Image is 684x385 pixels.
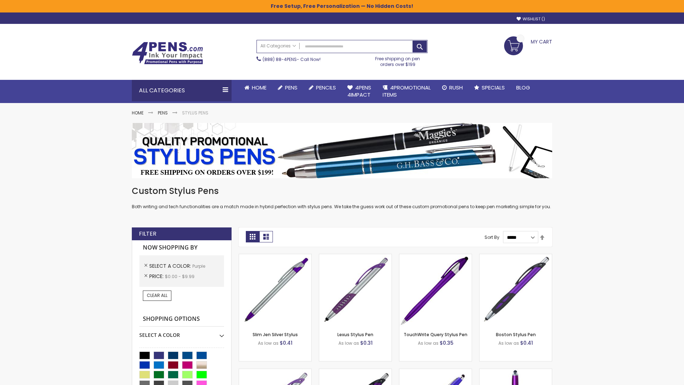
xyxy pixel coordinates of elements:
div: All Categories [132,80,232,101]
span: $0.41 [280,339,292,346]
a: 4Pens4impact [342,80,377,103]
a: Slim Jen Silver Stylus-Purple [239,254,311,260]
span: $0.41 [520,339,533,346]
strong: Filter [139,230,156,238]
a: Pencils [303,80,342,96]
span: As low as [338,340,359,346]
a: Slim Jen Silver Stylus [253,332,298,338]
span: All Categories [260,43,296,49]
a: Blog [511,80,536,96]
a: (888) 88-4PENS [263,56,297,62]
div: Free shipping on pen orders over $199 [368,53,428,67]
div: Select A Color [139,327,224,339]
a: Lexus Metallic Stylus Pen-Purple [319,369,392,375]
a: Pens [272,80,303,96]
img: Boston Stylus Pen-Purple [480,254,552,327]
span: Clear All [147,292,167,298]
a: Home [132,110,144,116]
span: $0.31 [360,339,373,346]
a: All Categories [257,40,300,52]
img: Lexus Stylus Pen-Purple [319,254,392,327]
a: Boston Stylus Pen [496,332,536,338]
span: Purple [192,263,205,269]
div: Both writing and tech functionalities are a match made in hybrid perfection with stylus pens. We ... [132,185,552,210]
strong: Grid [246,231,259,242]
span: Select A Color [149,262,192,269]
span: As low as [418,340,439,346]
span: $0.00 - $9.99 [165,273,195,279]
a: Clear All [143,291,171,301]
label: Sort By [484,234,499,240]
a: Lexus Stylus Pen-Purple [319,254,392,260]
a: Wishlist [517,16,545,22]
span: As low as [498,340,519,346]
img: 4Pens Custom Pens and Promotional Products [132,42,203,65]
a: TouchWrite Command Stylus Pen-Purple [480,369,552,375]
img: Slim Jen Silver Stylus-Purple [239,254,311,327]
span: Blog [516,84,530,91]
a: Home [239,80,272,96]
a: Lexus Stylus Pen [337,332,373,338]
img: Stylus Pens [132,123,552,178]
a: Specials [468,80,511,96]
span: Price [149,273,165,280]
span: Specials [482,84,505,91]
span: As low as [258,340,279,346]
a: Rush [436,80,468,96]
h1: Custom Stylus Pens [132,185,552,197]
span: 4PROMOTIONAL ITEMS [383,84,431,98]
a: Pens [158,110,168,116]
a: 4PROMOTIONALITEMS [377,80,436,103]
span: Pens [285,84,297,91]
img: TouchWrite Query Stylus Pen-Purple [399,254,472,327]
a: Boston Silver Stylus Pen-Purple [239,369,311,375]
span: Rush [449,84,463,91]
a: TouchWrite Query Stylus Pen [404,332,467,338]
strong: Now Shopping by [139,240,224,255]
span: 4Pens 4impact [347,84,371,98]
a: Sierra Stylus Twist Pen-Purple [399,369,472,375]
strong: Stylus Pens [182,110,208,116]
span: - Call Now! [263,56,321,62]
strong: Shopping Options [139,312,224,327]
a: Boston Stylus Pen-Purple [480,254,552,260]
span: Pencils [316,84,336,91]
span: Home [252,84,266,91]
span: $0.35 [440,339,454,346]
a: TouchWrite Query Stylus Pen-Purple [399,254,472,260]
